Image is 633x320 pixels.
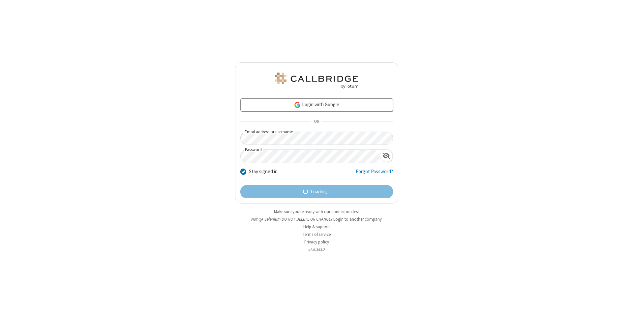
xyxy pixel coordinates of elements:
a: Login with Google [240,98,393,112]
input: Password [241,150,380,163]
li: v2.6.353.2 [235,246,398,253]
img: google-icon.png [294,101,301,109]
img: QA Selenium DO NOT DELETE OR CHANGE [274,73,359,88]
a: Forgot Password? [356,168,393,180]
button: Loading... [240,185,393,198]
span: Loading... [311,188,330,196]
li: Not QA Selenium DO NOT DELETE OR CHANGE? [235,216,398,222]
a: Make sure you're ready with our connection test [274,209,359,214]
label: Stay signed in [249,168,278,176]
a: Terms of service [303,232,331,237]
a: Privacy policy [304,239,329,245]
input: Email address or username [240,132,393,144]
span: OR [311,117,322,126]
button: Login to another company [333,216,382,222]
a: Help & support [303,224,330,230]
div: Show password [380,150,393,162]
